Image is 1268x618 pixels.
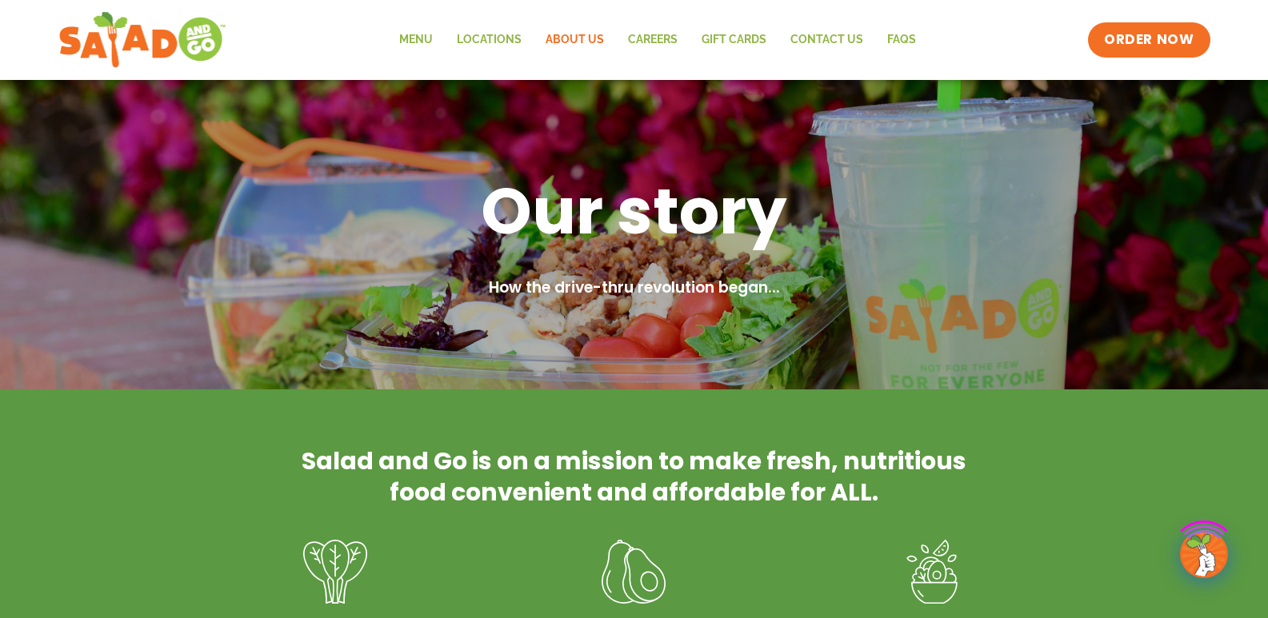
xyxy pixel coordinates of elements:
a: Menu [387,22,445,58]
a: GIFT CARDS [690,22,778,58]
h2: Salad and Go is on a mission to make fresh, nutritious food convenient and affordable for ALL. [298,445,970,508]
a: ORDER NOW [1088,22,1210,58]
a: Careers [616,22,690,58]
a: Locations [445,22,534,58]
h2: How the drive-thru revolution began... [218,277,1050,300]
a: Contact Us [778,22,875,58]
a: FAQs [875,22,928,58]
nav: Menu [387,22,928,58]
a: About Us [534,22,616,58]
h1: Our story [218,169,1050,253]
span: ORDER NOW [1104,30,1194,50]
img: new-SAG-logo-768×292 [58,8,227,72]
